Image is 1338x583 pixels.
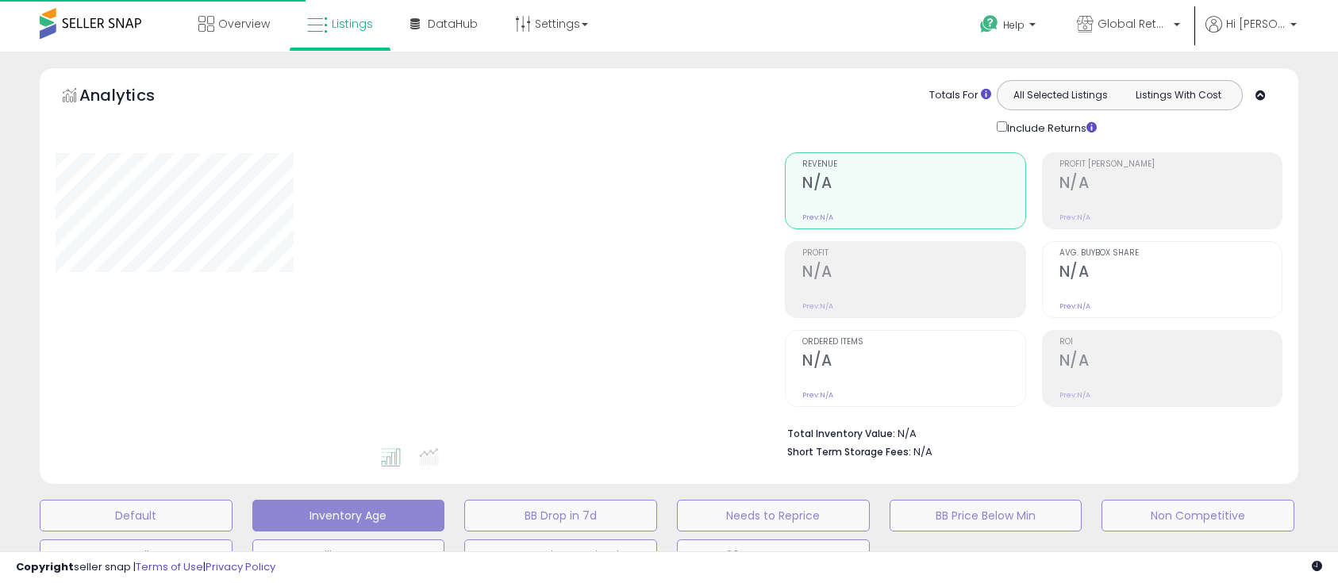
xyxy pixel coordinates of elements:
[802,351,1025,373] h2: N/A
[802,174,1025,195] h2: N/A
[802,213,833,222] small: Prev: N/A
[802,301,833,311] small: Prev: N/A
[464,500,657,531] button: BB Drop in 7d
[802,338,1025,347] span: Ordered Items
[1205,16,1297,52] a: Hi [PERSON_NAME]
[1003,18,1025,32] span: Help
[206,559,275,574] a: Privacy Policy
[79,84,186,110] h5: Analytics
[1119,85,1237,105] button: Listings With Cost
[428,16,478,32] span: DataHub
[218,16,270,32] span: Overview
[252,539,445,571] button: Selling @ Max
[979,14,999,34] i: Get Help
[1098,16,1169,32] span: Global Retail Online
[985,118,1116,136] div: Include Returns
[1059,390,1090,400] small: Prev: N/A
[802,263,1025,284] h2: N/A
[464,539,657,571] button: Items Being Repriced
[1059,213,1090,222] small: Prev: N/A
[787,427,895,440] b: Total Inventory Value:
[40,539,233,571] button: Top Sellers
[677,500,870,531] button: Needs to Reprice
[802,390,833,400] small: Prev: N/A
[332,16,373,32] span: Listings
[802,160,1025,169] span: Revenue
[16,560,275,575] div: seller snap | |
[1059,160,1282,169] span: Profit [PERSON_NAME]
[1059,263,1282,284] h2: N/A
[1059,301,1090,311] small: Prev: N/A
[1059,174,1282,195] h2: N/A
[1059,338,1282,347] span: ROI
[1102,500,1294,531] button: Non Competitive
[252,500,445,531] button: Inventory Age
[40,500,233,531] button: Default
[16,559,74,574] strong: Copyright
[677,539,870,571] button: 30 Day Decrease
[787,423,1271,442] li: N/A
[890,500,1082,531] button: BB Price Below Min
[1226,16,1286,32] span: Hi [PERSON_NAME]
[913,444,932,459] span: N/A
[1002,85,1120,105] button: All Selected Listings
[787,445,911,458] b: Short Term Storage Fees:
[1059,249,1282,258] span: Avg. Buybox Share
[136,559,203,574] a: Terms of Use
[967,2,1052,52] a: Help
[929,88,991,103] div: Totals For
[802,249,1025,258] span: Profit
[1059,351,1282,373] h2: N/A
